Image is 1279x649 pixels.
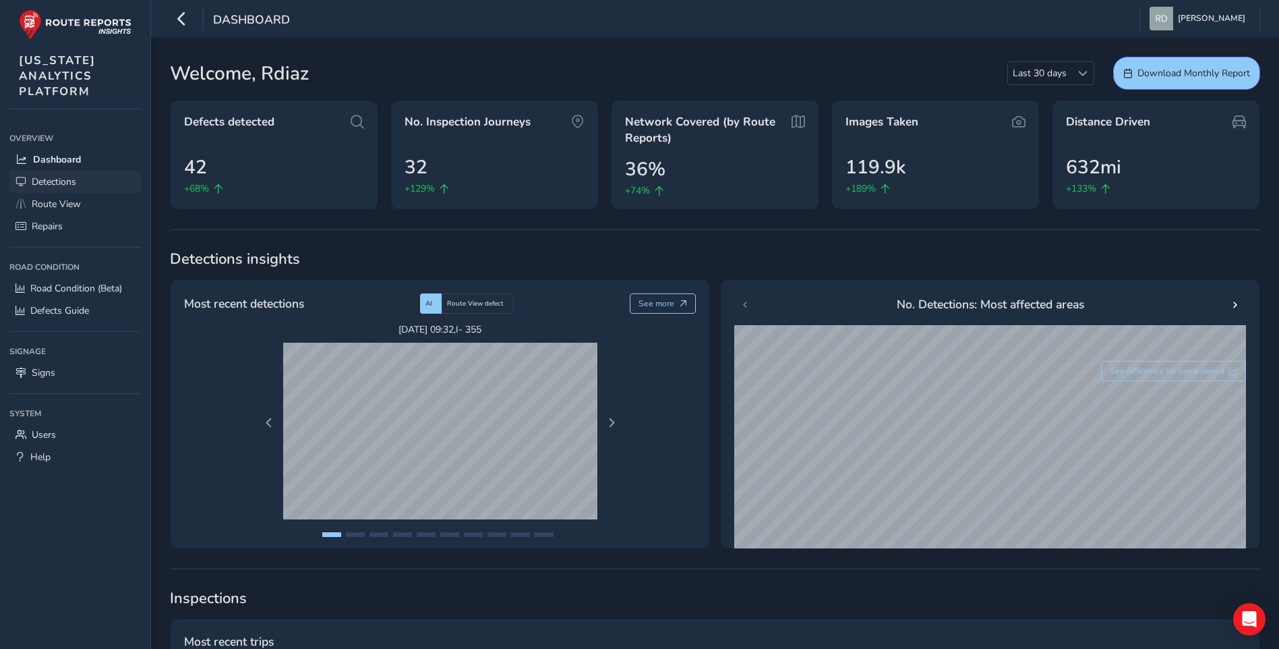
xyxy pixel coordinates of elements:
button: Page 1 [322,532,341,537]
div: Road Condition [9,257,141,277]
span: Detections insights [170,249,1260,269]
a: Users [9,424,141,446]
button: [PERSON_NAME] [1150,7,1250,30]
span: Distance Driven [1066,114,1150,130]
span: Dashboard [33,153,81,166]
span: Network Covered (by Route Reports) [625,114,787,146]
a: Signs [9,362,141,384]
a: Road Condition (Beta) [9,277,141,300]
span: [US_STATE] ANALYTICS PLATFORM [19,53,96,99]
div: Signage [9,341,141,362]
button: Page 3 [369,532,388,537]
span: 119.9k [845,153,905,181]
span: Road Condition (Beta) [30,282,122,295]
button: Page 8 [487,532,506,537]
span: +189% [845,181,876,196]
div: Overview [9,128,141,148]
a: Defects Guide [9,300,141,322]
a: Dashboard [9,148,141,171]
button: Page 10 [535,532,554,537]
span: Users [32,428,56,441]
a: Help [9,446,141,468]
span: Dashboard [213,11,290,30]
span: +129% [405,181,435,196]
span: AI [425,299,432,308]
span: Inspections [170,588,1260,609]
span: 32 [405,153,427,181]
div: Route View defect [442,293,514,314]
button: Page 5 [417,532,436,537]
span: Route View defect [447,299,504,308]
button: Page 6 [440,532,459,537]
button: Page 2 [346,532,365,537]
span: See more [638,298,674,309]
span: 42 [184,153,207,181]
span: Most recent detections [184,295,304,312]
span: +68% [184,181,209,196]
span: Defects Guide [30,304,89,317]
a: Detections [9,171,141,193]
button: See more [630,293,696,314]
span: Repairs [32,220,63,233]
span: 36% [625,155,665,184]
button: See difference for same period [1101,361,1247,381]
span: Download Monthly Report [1137,67,1250,80]
span: [DATE] 09:32 , I- 355 [283,323,597,336]
span: No. Inspection Journeys [405,114,531,130]
span: No. Detections: Most affected areas [897,295,1084,313]
button: Previous Page [260,414,278,432]
span: Welcome, Rdiaz [170,59,309,88]
div: System [9,403,141,424]
button: Download Monthly Report [1113,57,1260,90]
span: Signs [32,366,55,379]
span: 632mi [1066,153,1121,181]
span: +74% [625,184,650,198]
span: Help [30,451,51,463]
button: Next Page [602,414,621,432]
span: Detections [32,175,76,188]
span: [PERSON_NAME] [1178,7,1245,30]
img: diamond-layout [1150,7,1173,30]
a: Repairs [9,215,141,237]
img: rr logo [19,9,131,40]
a: Route View [9,193,141,215]
span: See difference for same period [1110,366,1224,376]
span: Route View [32,198,81,210]
span: Defects detected [184,114,274,130]
div: Open Intercom Messenger [1233,603,1266,636]
div: AI [420,293,442,314]
button: Page 7 [464,532,483,537]
span: +133% [1066,181,1096,196]
button: Page 4 [393,532,412,537]
span: Images Taken [845,114,918,130]
span: Last 30 days [1008,62,1071,84]
button: Page 9 [511,532,530,537]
